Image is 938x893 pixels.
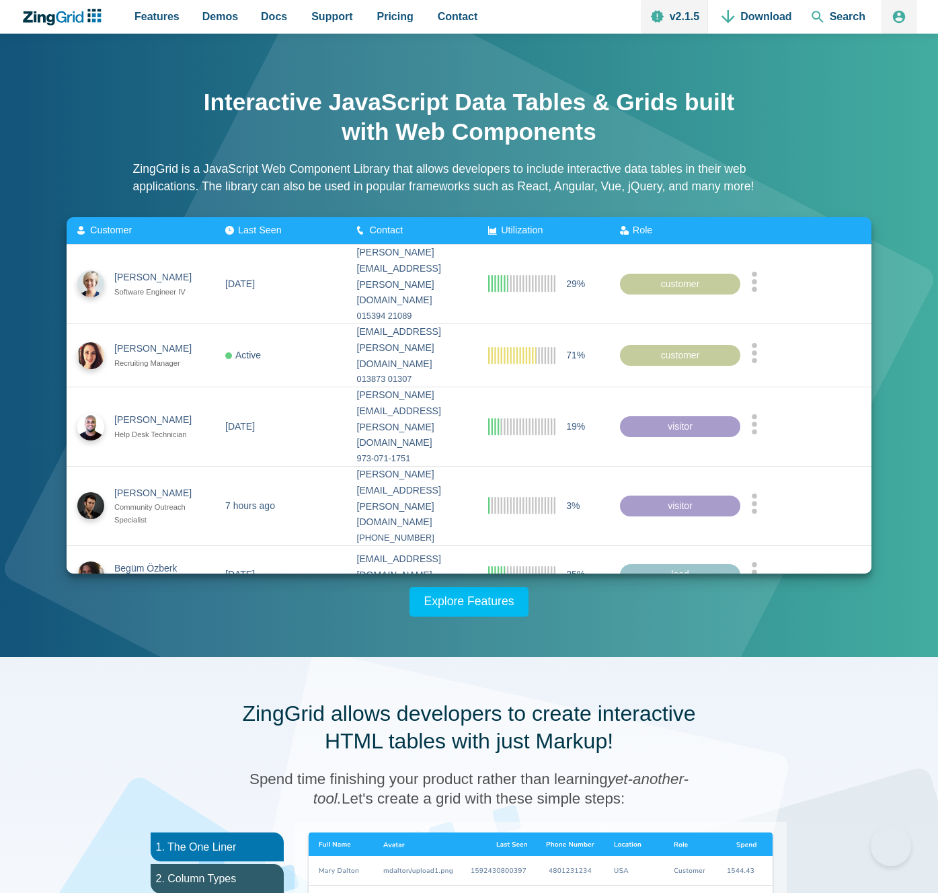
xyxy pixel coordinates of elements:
[234,769,705,808] h3: Spend time finishing your product rather than learning Let's create a grid with these simple steps:
[619,564,740,586] div: lead
[311,7,352,26] span: Support
[261,7,287,26] span: Docs
[566,418,585,434] span: 19%
[133,160,806,196] p: ZingGrid is a JavaScript Web Component Library that allows developers to include interactive data...
[356,387,467,451] div: [PERSON_NAME][EMAIL_ADDRESS][PERSON_NAME][DOMAIN_NAME]
[619,344,740,366] div: customer
[377,7,414,26] span: Pricing
[409,587,529,617] a: Explore Features
[619,416,740,437] div: visitor
[114,270,204,286] div: [PERSON_NAME]
[134,7,180,26] span: Features
[356,551,467,584] div: [EMAIL_ADDRESS][DOMAIN_NAME]
[356,245,467,309] div: [PERSON_NAME][EMAIL_ADDRESS][PERSON_NAME][DOMAIN_NAME]
[356,467,467,531] div: [PERSON_NAME][EMAIL_ADDRESS][PERSON_NAME][DOMAIN_NAME]
[619,495,740,516] div: visitor
[501,225,543,235] span: Utilization
[114,485,204,501] div: [PERSON_NAME]
[238,225,282,235] span: Last Seen
[225,276,255,292] div: [DATE]
[151,864,284,893] li: 2. Column Types
[90,225,132,235] span: Customer
[225,567,255,583] div: [DATE]
[566,498,580,514] span: 3%
[114,412,204,428] div: [PERSON_NAME]
[566,347,585,363] span: 71%
[234,700,705,756] h2: ZingGrid allows developers to create interactive HTML tables with just Markup!
[356,531,467,545] div: [PHONE_NUMBER]
[356,324,467,372] div: [EMAIL_ADDRESS][PERSON_NAME][DOMAIN_NAME]
[225,418,255,434] div: [DATE]
[356,451,467,466] div: 973-071-1751
[114,501,204,527] div: Community Outreach Specialist
[202,7,238,26] span: Demos
[632,225,652,235] span: Role
[225,498,275,514] div: 7 hours ago
[225,347,261,363] div: Active
[438,7,478,26] span: Contact
[151,832,284,861] li: 1. The One Liner
[566,567,585,583] span: 25%
[356,309,467,323] div: 015394 21089
[369,225,403,235] span: Contact
[871,826,911,866] iframe: Toggle Customer Support
[114,560,204,576] div: Begüm Özberk
[200,87,738,147] h1: Interactive JavaScript Data Tables & Grids built with Web Components
[22,9,108,26] a: ZingChart Logo. Click to return to the homepage
[114,286,204,299] div: Software Engineer IV
[356,372,467,387] div: 013873 01307
[566,276,585,292] span: 29%
[114,341,204,357] div: [PERSON_NAME]
[619,273,740,295] div: customer
[114,357,204,370] div: Recruiting Manager
[114,428,204,441] div: Help Desk Technician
